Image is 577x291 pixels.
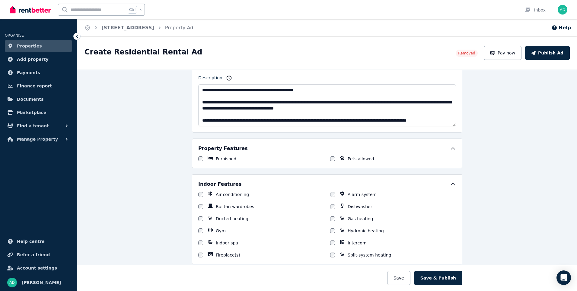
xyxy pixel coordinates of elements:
[216,240,238,246] label: Indoor spa
[5,235,72,247] a: Help centre
[348,228,384,234] label: Hydronic heating
[524,7,546,13] div: Inbox
[198,181,241,188] h5: Indoor Features
[5,262,72,274] a: Account settings
[551,24,571,31] button: Help
[458,51,475,56] span: Removed
[216,228,226,234] label: Gym
[556,270,571,285] div: Open Intercom Messenger
[5,40,72,52] a: Properties
[17,96,44,103] span: Documents
[5,67,72,79] a: Payments
[5,80,72,92] a: Finance report
[22,279,61,286] span: [PERSON_NAME]
[17,82,52,90] span: Finance report
[17,42,42,50] span: Properties
[525,46,570,60] button: Publish Ad
[348,252,391,258] label: Split-system heating
[17,251,50,258] span: Refer a friend
[387,271,410,285] button: Save
[10,5,51,14] img: RentBetter
[128,6,137,14] span: Ctrl
[216,191,249,198] label: Air conditioning
[198,75,222,83] label: Description
[5,133,72,145] button: Manage Property
[17,56,49,63] span: Add property
[216,216,248,222] label: Ducted heating
[348,240,366,246] label: Intercom
[5,53,72,65] a: Add property
[558,5,567,15] img: Ajit DANGAL
[348,216,373,222] label: Gas heating
[139,7,142,12] span: k
[348,156,374,162] label: Pets allowed
[5,93,72,105] a: Documents
[484,46,522,60] button: Pay now
[5,249,72,261] a: Refer a friend
[348,191,377,198] label: Alarm system
[17,122,49,129] span: Find a tenant
[5,120,72,132] button: Find a tenant
[17,69,40,76] span: Payments
[5,33,24,38] span: ORGANISE
[101,25,154,31] a: [STREET_ADDRESS]
[7,278,17,287] img: Ajit DANGAL
[216,204,254,210] label: Built-in wardrobes
[198,145,248,152] h5: Property Features
[165,25,193,31] a: Property Ad
[77,19,200,36] nav: Breadcrumb
[17,109,46,116] span: Marketplace
[5,106,72,119] a: Marketplace
[84,47,202,57] h1: Create Residential Rental Ad
[348,204,372,210] label: Dishwasher
[216,156,236,162] label: Furnished
[414,271,462,285] button: Save & Publish
[216,252,240,258] label: Fireplace(s)
[17,136,58,143] span: Manage Property
[17,264,57,272] span: Account settings
[17,238,45,245] span: Help centre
